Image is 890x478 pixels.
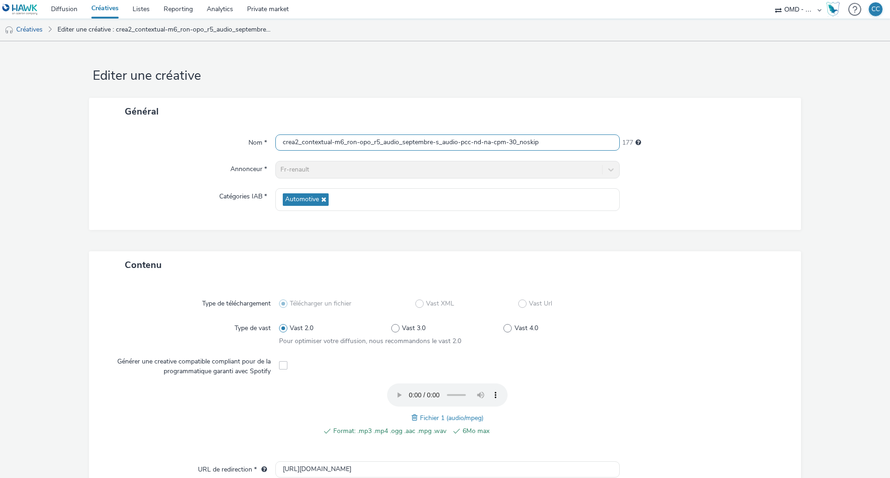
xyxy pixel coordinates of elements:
[826,2,844,17] a: Hawk Academy
[231,320,274,333] label: Type de vast
[245,134,271,147] label: Nom *
[402,324,426,333] span: Vast 3.0
[636,138,641,147] div: 255 caractères maximum
[125,105,159,118] span: Général
[216,188,271,201] label: Catégories IAB *
[257,465,267,474] div: L'URL de redirection sera utilisée comme URL de validation avec certains SSP et ce sera l'URL de ...
[871,2,880,16] div: CC
[275,461,620,478] input: url...
[622,138,633,147] span: 177
[89,67,801,85] h1: Editer une créative
[420,414,483,422] span: Fichier 1 (audio/mpeg)
[194,461,271,474] label: URL de redirection *
[198,295,274,308] label: Type de téléchargement
[463,426,576,437] span: 6Mo max
[106,353,274,376] label: Générer une creative compatible compliant pour de la programmatique garanti avec Spotify
[529,299,552,308] span: Vast Url
[426,299,454,308] span: Vast XML
[275,134,620,151] input: Nom
[826,2,840,17] img: Hawk Academy
[5,25,14,35] img: audio
[333,426,446,437] span: Format: .mp3 .mp4 .ogg .aac .mpg .wav
[515,324,538,333] span: Vast 4.0
[53,19,275,41] a: Editer une créative : crea2_contextual-m6_ron-opo_r5_audio_septembre-s_audio-pcc-nd-na-cpm-30_noskip
[279,337,461,345] span: Pour optimiser votre diffusion, nous recommandons le vast 2.0
[125,259,162,271] span: Contenu
[290,299,351,308] span: Télécharger un fichier
[290,324,313,333] span: Vast 2.0
[2,4,38,15] img: undefined Logo
[285,196,319,204] span: Automotive
[227,161,271,174] label: Annonceur *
